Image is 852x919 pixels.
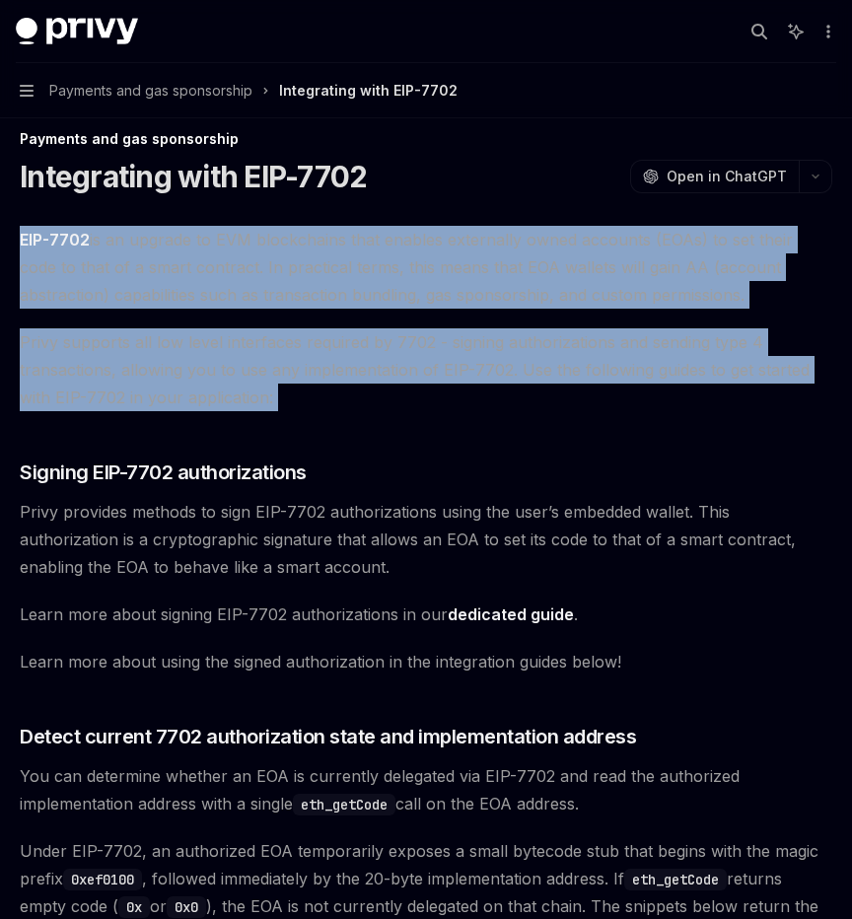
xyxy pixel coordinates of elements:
[667,167,787,186] span: Open in ChatGPT
[20,459,307,486] span: Signing EIP-7702 authorizations
[20,226,832,309] span: is an upgrade to EVM blockchains that enables externally owned accounts (EOAs) to set their code ...
[20,129,832,149] div: Payments and gas sponsorship
[118,896,150,918] code: 0x
[448,604,574,625] a: dedicated guide
[63,869,142,890] code: 0xef0100
[279,79,458,103] div: Integrating with EIP-7702
[20,230,90,250] a: EIP-7702
[16,18,138,45] img: dark logo
[20,601,832,628] span: Learn more about signing EIP-7702 authorizations in our .
[20,648,832,675] span: Learn more about using the signed authorization in the integration guides below!
[624,869,727,890] code: eth_getCode
[20,723,636,750] span: Detect current 7702 authorization state and implementation address
[630,160,799,193] button: Open in ChatGPT
[293,794,395,815] code: eth_getCode
[49,79,252,103] span: Payments and gas sponsorship
[20,498,832,581] span: Privy provides methods to sign EIP-7702 authorizations using the user’s embedded wallet. This aut...
[20,328,832,411] span: Privy supports all low level interfaces required by 7702 - signing authorizations and sending typ...
[20,762,832,817] span: You can determine whether an EOA is currently delegated via EIP-7702 and read the authorized impl...
[816,18,836,45] button: More actions
[20,159,367,194] h1: Integrating with EIP-7702
[167,896,206,918] code: 0x0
